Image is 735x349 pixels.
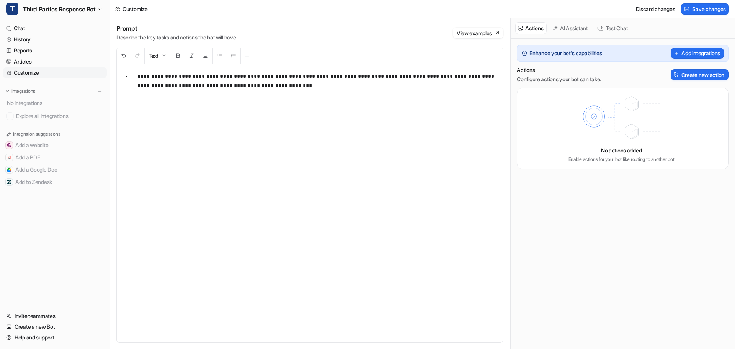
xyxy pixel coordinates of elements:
[230,52,237,59] img: Ordered List
[203,52,209,59] img: Underline
[550,22,591,34] button: AI Assistant
[3,111,107,121] a: Explore all integrations
[515,22,547,34] button: Actions
[97,88,103,94] img: menu_add.svg
[595,22,631,34] button: Test Chat
[517,75,601,83] p: Configure actions your bot can take.
[3,151,107,164] button: Add a PDFAdd a PDF
[11,88,35,94] p: Integrations
[5,97,107,109] div: No integrations
[3,67,107,78] a: Customize
[121,52,127,59] img: Undo
[171,48,185,64] button: Bold
[7,155,11,160] img: Add a PDF
[3,23,107,34] a: Chat
[3,87,38,95] button: Integrations
[633,3,678,15] button: Discard changes
[3,332,107,343] a: Help and support
[117,48,131,64] button: Undo
[116,25,237,32] h1: Prompt
[3,321,107,332] a: Create a new Bot
[122,5,147,13] div: Customize
[6,112,14,120] img: explore all integrations
[134,52,140,59] img: Redo
[5,88,10,94] img: expand menu
[7,167,11,172] img: Add a Google Doc
[3,176,107,188] button: Add to ZendeskAdd to Zendesk
[227,48,240,64] button: Ordered List
[692,5,726,13] span: Save changes
[131,48,144,64] button: Redo
[241,48,253,64] button: ─
[3,56,107,67] a: Articles
[199,48,212,64] button: Underline
[3,45,107,56] a: Reports
[161,52,167,59] img: Dropdown Down Arrow
[6,3,18,15] span: T
[189,52,195,59] img: Italic
[7,180,11,184] img: Add to Zendesk
[568,156,675,163] p: Enable actions for your bot like routing to another bot
[185,48,199,64] button: Italic
[529,49,602,57] p: Enhance your bot's capabilities
[671,69,729,80] button: Create new action
[3,164,107,176] button: Add a Google DocAdd a Google Doc
[145,48,171,64] button: Text
[681,3,729,15] button: Save changes
[7,143,11,147] img: Add a website
[674,72,679,77] img: Create action
[217,52,223,59] img: Unordered List
[453,28,503,38] button: View examples
[671,48,724,59] button: Add integrations
[23,4,96,15] span: Third Parties Response Bot
[175,52,181,59] img: Bold
[517,66,601,74] p: Actions
[3,139,107,151] button: Add a websiteAdd a website
[13,131,60,138] p: Integration suggestions
[213,48,227,64] button: Unordered List
[601,146,642,154] p: No actions added
[116,34,237,41] p: Describe the key tasks and actions the bot will have.
[3,34,107,45] a: History
[3,311,107,321] a: Invite teammates
[16,110,104,122] span: Explore all integrations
